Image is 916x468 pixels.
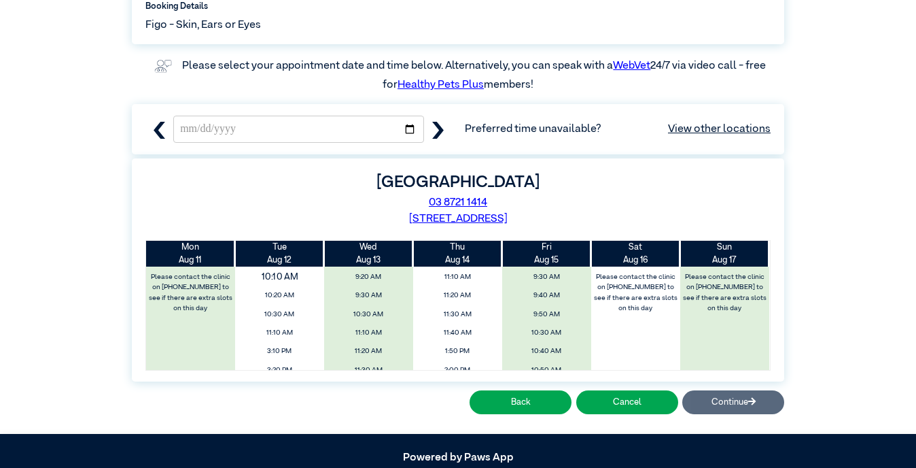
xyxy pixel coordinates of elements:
[576,390,678,414] button: Cancel
[239,344,321,359] span: 3:10 PM
[150,55,176,77] img: vet
[239,363,321,378] span: 3:20 PM
[417,344,498,359] span: 1:50 PM
[145,17,261,33] span: Figo - Skin, Ears or Eyes
[429,197,487,208] a: 03 8721 1414
[147,269,234,316] label: Please contact the clinic on [PHONE_NUMBER] to see if there are extra slots on this day
[324,241,413,267] th: Aug 13
[417,307,498,322] span: 11:30 AM
[328,344,409,359] span: 11:20 AM
[417,325,498,341] span: 11:40 AM
[227,267,333,288] span: 10:10 AM
[506,344,587,359] span: 10:40 AM
[239,288,321,303] span: 10:20 AM
[146,241,235,267] th: Aug 11
[506,363,587,378] span: 10:50 AM
[132,452,784,465] h5: Powered by Paws App
[470,390,571,414] button: Back
[506,325,587,341] span: 10:30 AM
[413,241,502,267] th: Aug 14
[409,214,508,224] a: [STREET_ADDRESS]
[328,325,409,341] span: 11:10 AM
[328,307,409,322] span: 10:30 AM
[328,363,409,378] span: 11:30 AM
[376,174,540,190] label: [GEOGRAPHIC_DATA]
[328,269,409,285] span: 9:20 AM
[417,269,498,285] span: 11:10 AM
[502,241,591,267] th: Aug 15
[417,288,498,303] span: 11:20 AM
[465,121,771,137] span: Preferred time unavailable?
[328,288,409,303] span: 9:30 AM
[398,80,484,90] a: Healthy Pets Plus
[239,307,321,322] span: 10:30 AM
[506,269,587,285] span: 9:30 AM
[182,61,768,90] label: Please select your appointment date and time below. Alternatively, you can speak with a 24/7 via ...
[681,269,768,316] label: Please contact the clinic on [PHONE_NUMBER] to see if there are extra slots on this day
[506,307,587,322] span: 9:50 AM
[592,269,679,316] label: Please contact the clinic on [PHONE_NUMBER] to see if there are extra slots on this day
[417,363,498,378] span: 2:00 PM
[506,288,587,303] span: 9:40 AM
[235,241,324,267] th: Aug 12
[591,241,680,267] th: Aug 16
[613,61,650,71] a: WebVet
[239,325,321,341] span: 11:10 AM
[680,241,769,267] th: Aug 17
[668,121,771,137] a: View other locations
